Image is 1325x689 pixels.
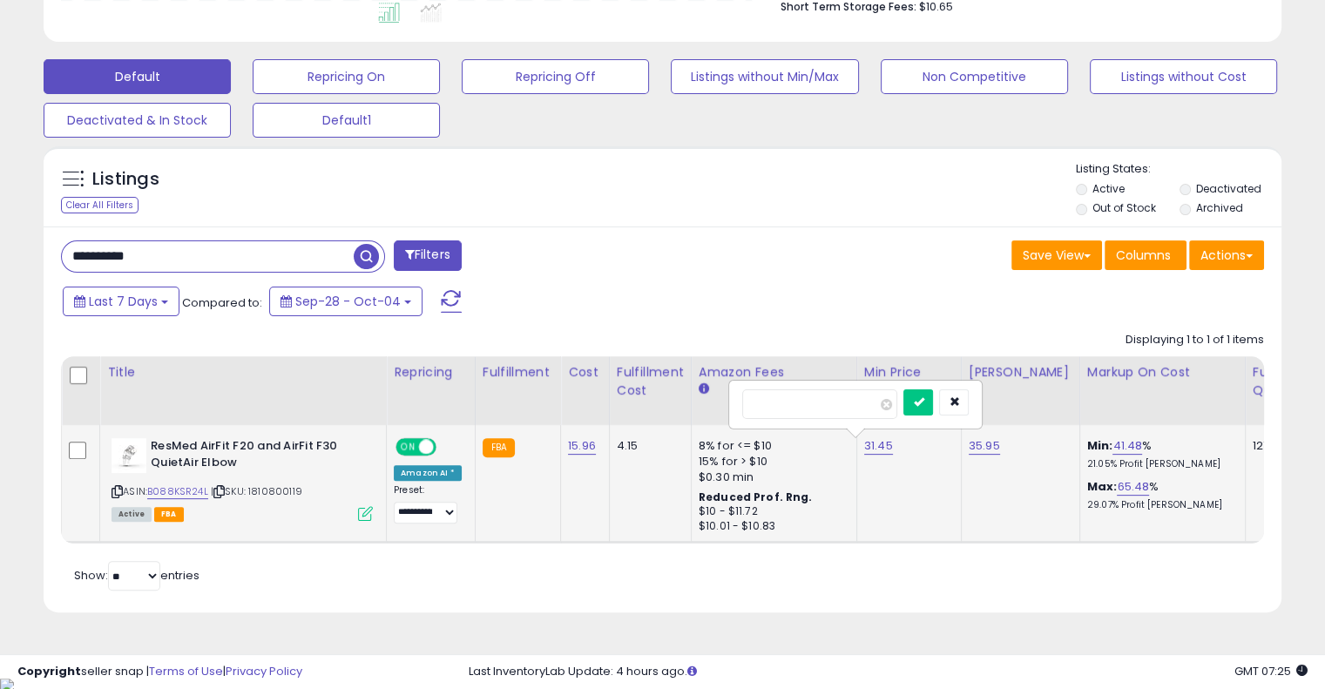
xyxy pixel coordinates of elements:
[253,59,440,94] button: Repricing On
[699,438,843,454] div: 8% for <= $10
[394,484,462,524] div: Preset:
[1253,363,1313,400] div: Fulfillable Quantity
[1253,438,1307,454] div: 127
[107,363,379,382] div: Title
[617,438,678,454] div: 4.15
[699,490,813,504] b: Reduced Prof. Rng.
[671,59,858,94] button: Listings without Min/Max
[44,59,231,94] button: Default
[295,293,401,310] span: Sep-28 - Oct-04
[699,454,843,469] div: 15% for > $10
[226,663,302,679] a: Privacy Policy
[61,197,139,213] div: Clear All Filters
[1011,240,1102,270] button: Save View
[1076,161,1281,178] p: Listing States:
[469,664,1308,680] div: Last InventoryLab Update: 4 hours ago.
[1189,240,1264,270] button: Actions
[881,59,1068,94] button: Non Competitive
[434,440,462,455] span: OFF
[89,293,158,310] span: Last 7 Days
[1087,363,1238,382] div: Markup on Cost
[1090,59,1277,94] button: Listings without Cost
[147,484,208,499] a: B088KSR24L
[617,363,684,400] div: Fulfillment Cost
[1234,663,1308,679] span: 2025-10-12 07:25 GMT
[151,438,362,475] b: ResMed AirFit F20 and AirFit F30 QuietAir Elbow
[394,465,462,481] div: Amazon AI *
[1092,200,1156,215] label: Out of Stock
[568,363,602,382] div: Cost
[92,167,159,192] h5: Listings
[864,363,954,382] div: Min Price
[1087,438,1232,470] div: %
[149,663,223,679] a: Terms of Use
[699,382,709,397] small: Amazon Fees.
[1087,479,1232,511] div: %
[211,484,302,498] span: | SKU: 1810800119
[17,663,81,679] strong: Copyright
[394,363,468,382] div: Repricing
[63,287,179,316] button: Last 7 Days
[568,437,596,455] a: 15.96
[154,507,184,522] span: FBA
[1112,437,1142,455] a: 41.48
[1117,478,1149,496] a: 65.48
[1126,332,1264,348] div: Displaying 1 to 1 of 1 items
[269,287,423,316] button: Sep-28 - Oct-04
[253,103,440,138] button: Default1
[394,240,462,271] button: Filters
[44,103,231,138] button: Deactivated & In Stock
[1087,499,1232,511] p: 29.07% Profit [PERSON_NAME]
[17,664,302,680] div: seller snap | |
[1079,356,1245,425] th: The percentage added to the cost of goods (COGS) that forms the calculator for Min & Max prices.
[1105,240,1186,270] button: Columns
[1092,181,1125,196] label: Active
[699,363,849,382] div: Amazon Fees
[182,294,262,311] span: Compared to:
[1116,247,1171,264] span: Columns
[699,519,843,534] div: $10.01 - $10.83
[1087,478,1118,495] b: Max:
[969,437,1000,455] a: 35.95
[112,438,373,519] div: ASIN:
[699,469,843,485] div: $0.30 min
[397,440,419,455] span: ON
[483,438,515,457] small: FBA
[112,438,146,473] img: 31Mv+C7Cu0L._SL40_.jpg
[1195,200,1242,215] label: Archived
[483,363,553,382] div: Fulfillment
[462,59,649,94] button: Repricing Off
[74,567,199,584] span: Show: entries
[699,504,843,519] div: $10 - $11.72
[1087,437,1113,454] b: Min:
[1195,181,1261,196] label: Deactivated
[1087,458,1232,470] p: 21.05% Profit [PERSON_NAME]
[864,437,893,455] a: 31.45
[969,363,1072,382] div: [PERSON_NAME]
[112,507,152,522] span: All listings currently available for purchase on Amazon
